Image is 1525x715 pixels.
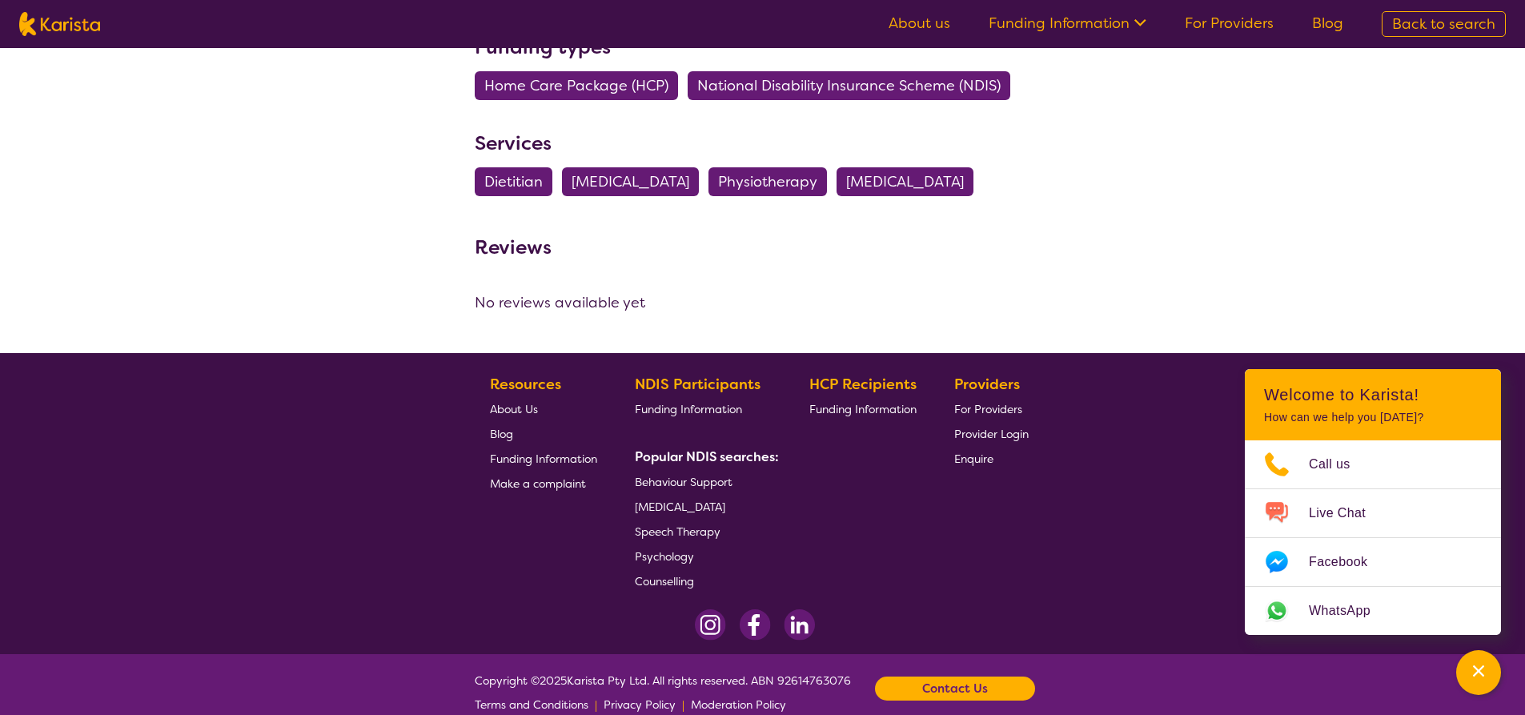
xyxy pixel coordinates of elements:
[846,167,964,196] span: [MEDICAL_DATA]
[635,396,773,421] a: Funding Information
[484,167,543,196] span: Dietitian
[1382,11,1506,37] a: Back to search
[490,471,597,496] a: Make a complaint
[635,524,720,539] span: Speech Therapy
[490,421,597,446] a: Blog
[954,375,1020,394] b: Providers
[954,452,993,466] span: Enquire
[475,225,552,262] h3: Reviews
[1392,14,1495,34] span: Back to search
[1309,501,1385,525] span: Live Chat
[490,375,561,394] b: Resources
[490,396,597,421] a: About Us
[718,167,817,196] span: Physiotherapy
[635,574,694,588] span: Counselling
[695,609,726,641] img: Instagram
[1264,385,1482,404] h2: Welcome to Karista!
[635,469,773,494] a: Behaviour Support
[697,71,1001,100] span: National Disability Insurance Scheme (NDIS)
[484,71,668,100] span: Home Care Package (HCP)
[1456,650,1501,695] button: Channel Menu
[809,402,917,416] span: Funding Information
[922,677,988,701] b: Contact Us
[809,375,917,394] b: HCP Recipients
[784,609,815,641] img: LinkedIn
[475,129,1051,158] h3: Services
[635,500,725,514] span: [MEDICAL_DATA]
[19,12,100,36] img: Karista logo
[635,568,773,593] a: Counselling
[739,609,771,641] img: Facebook
[954,421,1029,446] a: Provider Login
[635,494,773,519] a: [MEDICAL_DATA]
[1309,550,1387,574] span: Facebook
[490,452,597,466] span: Funding Information
[604,697,676,712] span: Privacy Policy
[635,448,779,465] b: Popular NDIS searches:
[954,402,1022,416] span: For Providers
[490,427,513,441] span: Blog
[635,549,694,564] span: Psychology
[1245,587,1501,635] a: Web link opens in a new tab.
[1264,411,1482,424] p: How can we help you [DATE]?
[475,291,1051,315] div: No reviews available yet
[475,76,688,95] a: Home Care Package (HCP)
[1245,369,1501,635] div: Channel Menu
[691,697,786,712] span: Moderation Policy
[1309,599,1390,623] span: WhatsApp
[989,14,1146,33] a: Funding Information
[572,167,689,196] span: [MEDICAL_DATA]
[475,697,588,712] span: Terms and Conditions
[562,172,708,191] a: [MEDICAL_DATA]
[635,402,742,416] span: Funding Information
[954,427,1029,441] span: Provider Login
[954,396,1029,421] a: For Providers
[475,172,562,191] a: Dietitian
[1309,452,1370,476] span: Call us
[809,396,917,421] a: Funding Information
[635,375,760,394] b: NDIS Participants
[490,446,597,471] a: Funding Information
[1185,14,1274,33] a: For Providers
[837,172,983,191] a: [MEDICAL_DATA]
[954,446,1029,471] a: Enquire
[490,402,538,416] span: About Us
[635,544,773,568] a: Psychology
[1312,14,1343,33] a: Blog
[490,476,586,491] span: Make a complaint
[889,14,950,33] a: About us
[635,475,732,489] span: Behaviour Support
[635,519,773,544] a: Speech Therapy
[688,76,1020,95] a: National Disability Insurance Scheme (NDIS)
[708,172,837,191] a: Physiotherapy
[1245,440,1501,635] ul: Choose channel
